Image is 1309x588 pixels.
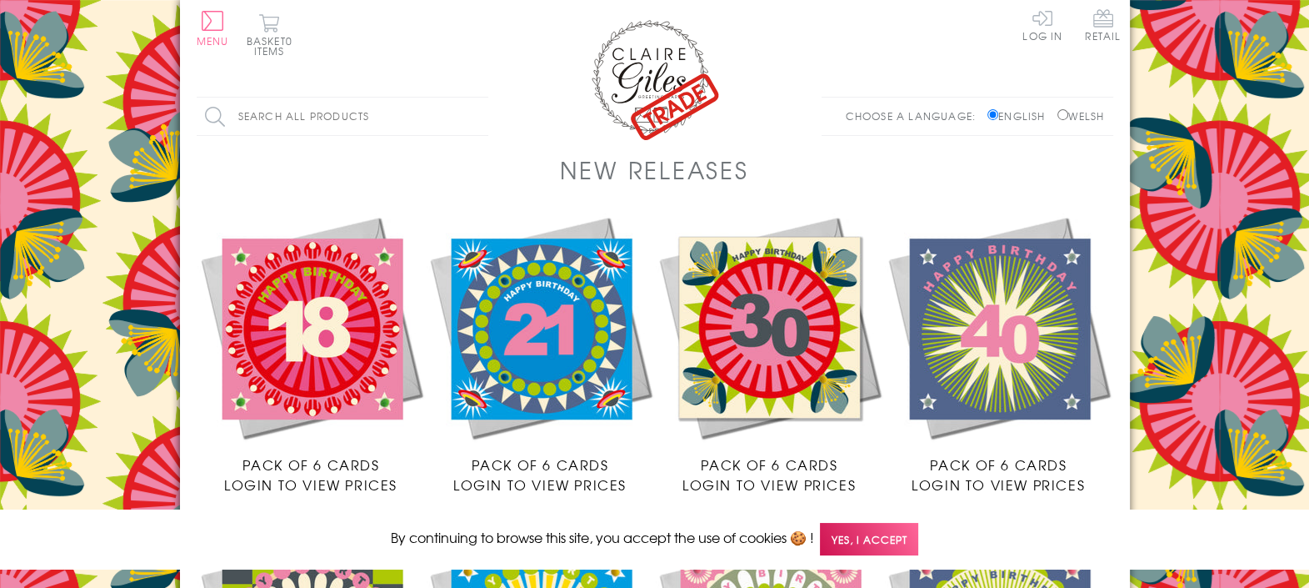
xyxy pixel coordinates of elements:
[884,213,1113,442] img: Birthday Card, Age 40 - Starburst, Happy 40th Birthday, Embellished with pompoms
[197,213,426,442] img: Birthday Card, Age 18 - Pink Circle, Happy 18th Birthday, Embellished with pompoms
[197,98,488,135] input: Search all products
[1057,108,1105,123] label: Welsh
[655,213,884,495] a: Birthday Card, Age 30 - Flowers, Happy 30th Birthday, Embellished with pompoms Pack of 6 Cards Lo...
[845,108,984,123] p: Choose a language:
[247,13,292,56] button: Basket0 items
[701,455,838,475] span: Pack of 6 Cards
[987,109,998,120] input: English
[884,213,1113,495] a: Birthday Card, Age 40 - Starburst, Happy 40th Birthday, Embellished with pompoms Pack of 6 Cards ...
[1057,109,1068,120] input: Welsh
[655,213,884,442] img: Birthday Card, Age 30 - Flowers, Happy 30th Birthday, Embellished with pompoms
[254,33,292,58] span: 0 items
[224,475,397,495] span: Login to view prices
[987,108,1053,123] label: English
[242,455,380,475] span: Pack of 6 Cards
[472,98,488,135] input: Search
[197,213,426,495] a: Birthday Card, Age 18 - Pink Circle, Happy 18th Birthday, Embellished with pompoms Pack of 6 Card...
[197,33,229,48] span: Menu
[197,11,229,46] button: Menu
[1085,8,1121,44] a: Retail
[472,455,609,475] span: Pack of 6 Cards
[820,523,918,555] span: Yes, I accept
[588,17,722,141] img: Claire Giles Trade
[560,153,748,187] h1: New Releases
[1022,8,1062,41] a: Log In
[682,475,856,495] span: Login to view prices
[453,475,627,495] span: Login to view prices
[426,213,655,495] a: Birthday Card, Age 21 - Blue Circle, Happy 21st Birthday, Embellished with pompoms Pack of 6 Card...
[912,475,1085,495] span: Login to view prices
[930,455,1067,475] span: Pack of 6 Cards
[426,213,655,442] img: Birthday Card, Age 21 - Blue Circle, Happy 21st Birthday, Embellished with pompoms
[1085,8,1121,41] span: Retail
